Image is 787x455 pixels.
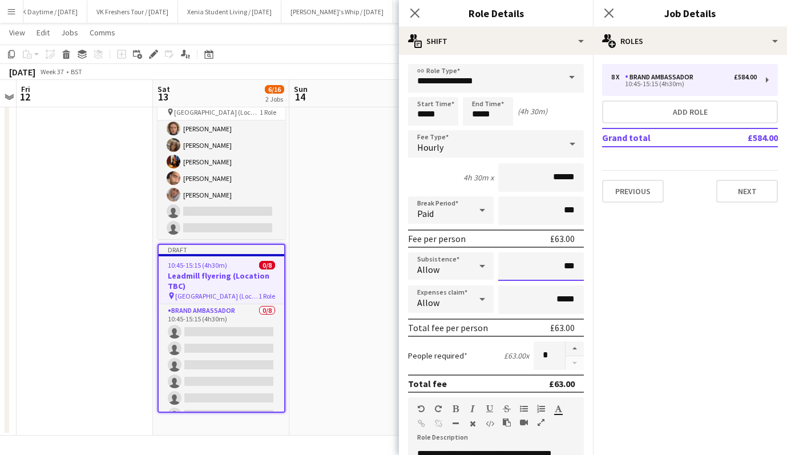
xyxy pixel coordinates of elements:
[463,172,494,183] div: 4h 30m x
[434,404,442,413] button: Redo
[566,341,584,356] button: Increase
[503,404,511,413] button: Strikethrough
[520,418,528,427] button: Insert video
[259,292,275,300] span: 1 Role
[602,128,710,147] td: Grand total
[56,25,83,40] a: Jobs
[417,297,439,308] span: Allow
[158,244,285,413] app-job-card: Draft10:45-15:15 (4h30m)0/8Leadmill flyering (Location TBC) [GEOGRAPHIC_DATA] (Location TBC)1 Rol...
[175,292,259,300] span: [GEOGRAPHIC_DATA] (Location TBC)
[602,180,664,203] button: Previous
[159,245,284,254] div: Draft
[158,70,285,239] app-job-card: 10:45-15:15 (4h30m)6/8Leadmill flyering (Location TBC) [GEOGRAPHIC_DATA] (Location TBC)1 RoleBran...
[486,419,494,428] button: HTML Code
[550,322,575,333] div: £63.00
[469,404,477,413] button: Italic
[408,378,447,389] div: Total fee
[593,6,787,21] h3: Job Details
[451,419,459,428] button: Horizontal Line
[625,73,698,81] div: Brand Ambassador
[716,180,778,203] button: Next
[158,84,170,94] span: Sat
[281,1,393,23] button: [PERSON_NAME]'s Whip / [DATE]
[549,378,575,389] div: £63.00
[9,27,25,38] span: View
[265,85,284,94] span: 6/16
[21,84,30,94] span: Fri
[537,404,545,413] button: Ordered List
[90,27,115,38] span: Comms
[417,142,443,153] span: Hourly
[486,404,494,413] button: Underline
[71,67,82,76] div: BST
[399,27,593,55] div: Shift
[417,264,439,275] span: Allow
[265,95,284,103] div: 2 Jobs
[85,25,120,40] a: Comms
[10,1,87,23] button: VK Daytime / [DATE]
[734,73,757,81] div: £584.00
[158,84,285,239] app-card-role: Brand Ambassador2A6/810:45-15:15 (4h30m)[PERSON_NAME][PERSON_NAME][PERSON_NAME][PERSON_NAME][PERS...
[408,351,467,361] label: People required
[294,84,308,94] span: Sun
[159,271,284,291] h3: Leadmill flyering (Location TBC)
[550,233,575,244] div: £63.00
[5,25,30,40] a: View
[417,208,434,219] span: Paid
[408,322,488,333] div: Total fee per person
[520,404,528,413] button: Unordered List
[710,128,778,147] td: £584.00
[168,261,227,269] span: 10:45-15:15 (4h30m)
[554,404,562,413] button: Text Color
[504,351,529,361] div: £63.00 x
[32,25,54,40] a: Edit
[260,108,276,116] span: 1 Role
[37,27,50,38] span: Edit
[399,6,593,21] h3: Role Details
[537,418,545,427] button: Fullscreen
[19,90,30,103] span: 12
[156,90,170,103] span: 13
[178,1,281,23] button: Xenia Student Living / [DATE]
[611,81,757,87] div: 10:45-15:15 (4h30m)
[9,66,35,78] div: [DATE]
[259,261,275,269] span: 0/8
[611,73,625,81] div: 8 x
[518,106,547,116] div: (4h 30m)
[451,404,459,413] button: Bold
[408,233,466,244] div: Fee per person
[469,419,477,428] button: Clear Formatting
[393,1,480,23] button: Veezu Freshers / [DATE]
[593,27,787,55] div: Roles
[61,27,78,38] span: Jobs
[87,1,178,23] button: VK Freshers Tour / [DATE]
[292,90,308,103] span: 14
[417,404,425,413] button: Undo
[503,418,511,427] button: Paste as plain text
[38,67,66,76] span: Week 37
[602,100,778,123] button: Add role
[174,108,260,116] span: [GEOGRAPHIC_DATA] (Location TBC)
